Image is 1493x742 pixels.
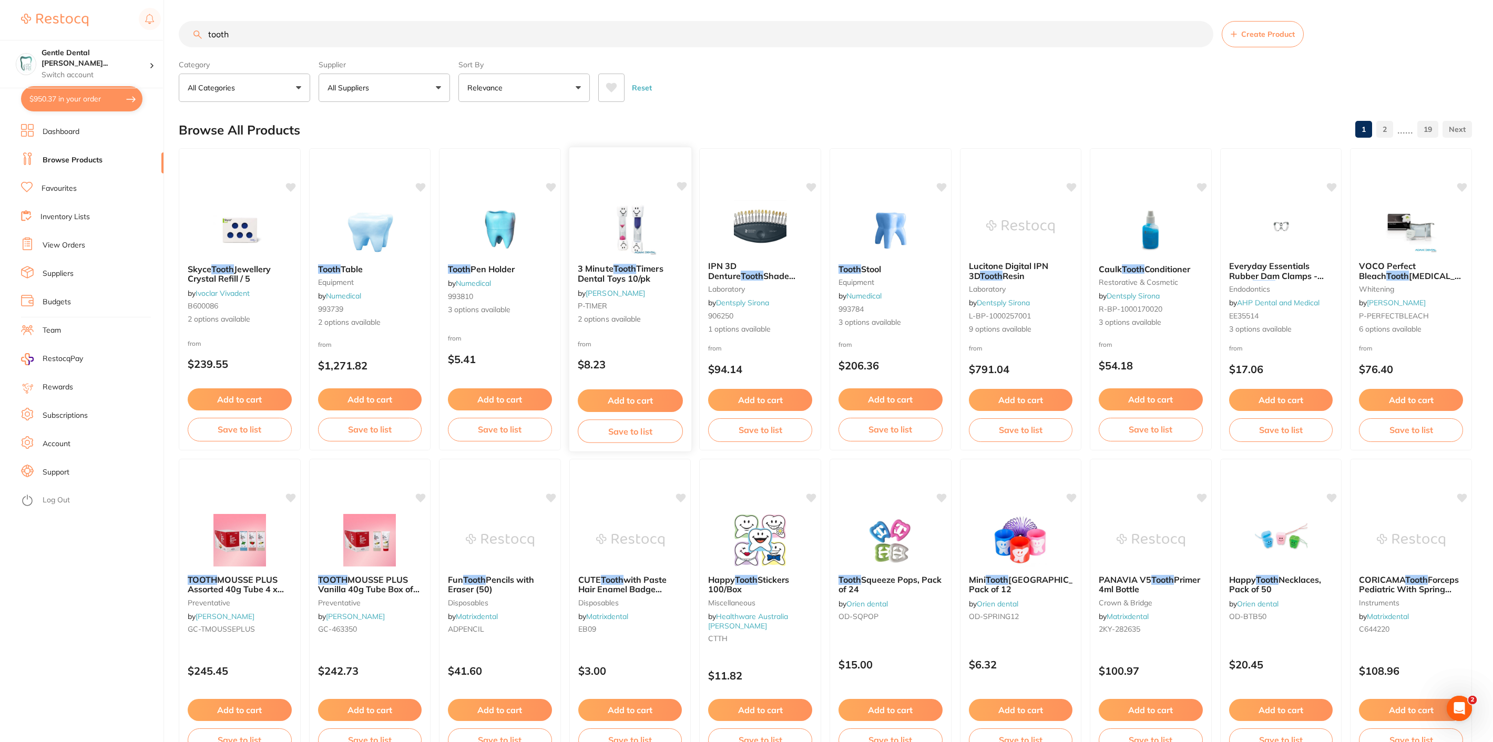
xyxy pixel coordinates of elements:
span: Shade Guide [708,271,795,291]
p: ...... [1397,123,1413,136]
b: Mini Tooth Coil Springs, Pack of 12 [969,575,1073,594]
button: Add to cart [188,699,292,721]
small: crown & bridge [1099,599,1203,607]
button: Add to cart [578,389,683,412]
span: OD-BTB50 [1229,612,1266,621]
img: Gentle Dental Hervey Bay [16,54,36,73]
button: Save to list [578,419,683,443]
a: Dentsply Sirona [977,298,1030,307]
b: Happy Tooth Stickers 100/Box [708,575,812,594]
em: Tooth [986,574,1008,585]
img: RestocqPay [21,353,34,365]
em: Tooth [601,574,623,585]
span: 3 options available [838,317,943,328]
b: Tooth Squeeze Pops, Pack of 24 [838,575,943,594]
a: Support [43,467,69,478]
span: 3 options available [1099,317,1203,328]
button: Create Product [1222,21,1304,47]
span: 3 Minute [578,263,613,274]
input: Search Products [179,21,1213,47]
label: Sort By [458,60,590,69]
span: from [1229,344,1243,352]
button: Add to cart [1099,699,1203,721]
button: Add to cart [318,388,422,410]
span: ADPENCIL [448,624,484,634]
span: 2 options available [318,317,422,328]
p: $20.45 [1229,658,1333,671]
span: PANAVIA V5 [1099,574,1151,585]
a: Dentsply Sirona [1107,291,1160,301]
button: $950.37 in your order [21,86,142,111]
p: $15.00 [838,658,943,671]
span: C644220 [1359,624,1389,634]
span: Mini [969,574,986,585]
b: Skyce Tooth Jewellery Crystal Refill / 5 [188,264,292,284]
a: Numedical [456,279,491,288]
a: Account [43,439,70,449]
em: TOOTH [318,574,347,585]
span: R-BP-1000170020 [1099,304,1162,314]
a: Numedical [846,291,882,301]
span: Conditioner [1144,264,1190,274]
img: Caulk Tooth Conditioner [1117,203,1185,256]
p: $54.18 [1099,359,1203,372]
button: All Suppliers [319,74,450,102]
img: Mini Tooth Coil Springs, Pack of 12 [986,514,1055,566]
a: 19 [1417,119,1438,140]
span: Fun [448,574,463,585]
span: from [969,344,983,352]
span: Primer 4ml Bottle [1099,574,1200,594]
a: Team [43,325,61,336]
span: GC-TMOUSSEPLUS [188,624,255,634]
b: CORICAMA Tooth Forceps Pediatric With Spring #111 [1359,575,1463,594]
img: 3 Minute Tooth Timers Dental Toys 10/pk [596,202,664,255]
span: from [448,334,462,342]
img: Everyday Essentials Rubber Dam Clamps - Shark Tooth [1247,200,1315,253]
img: Tooth Stool [856,203,925,256]
span: by [318,612,385,621]
button: Reset [629,74,655,102]
span: MOUSSE PLUS Assorted 40g Tube 4 x Mint & Straw 2 x Van [188,574,284,604]
button: Save to list [318,418,422,441]
em: Tooth [980,271,1003,281]
a: AHP Dental and Medical [1237,298,1320,307]
span: CUTE [578,574,601,585]
button: All Categories [179,74,310,102]
p: $76.40 [1359,363,1463,375]
span: L-BP-1000257001 [969,311,1031,321]
button: Add to cart [188,388,292,410]
span: IPN 3D Denture [708,261,741,281]
p: $11.82 [708,669,812,682]
span: by [188,288,250,298]
a: Orien dental [977,599,1018,609]
span: EE35514 [1229,311,1259,321]
b: TOOTH MOUSSE PLUS Assorted 40g Tube 4 x Mint & Straw 2 x Van [188,575,292,594]
span: by [1229,298,1320,307]
em: Tooth [838,574,861,585]
a: Subscriptions [43,410,88,421]
span: from [318,341,332,348]
img: Skyce Tooth Jewellery Crystal Refill / 5 [206,203,274,256]
span: from [1099,341,1112,348]
button: Log Out [21,492,160,509]
em: Tooth [448,264,471,274]
a: Suppliers [43,269,74,279]
em: Tooth [318,264,341,274]
a: [PERSON_NAME] [1367,298,1426,307]
button: Add to cart [448,699,552,721]
span: Pencils with Eraser (50) [448,574,534,594]
span: by [448,612,498,621]
a: [PERSON_NAME] [326,612,385,621]
h2: Browse All Products [179,123,300,138]
a: 1 [1355,119,1372,140]
img: Fun Tooth Pencils with Eraser (50) [466,514,534,566]
p: $8.23 [578,358,683,370]
em: Tooth [741,271,763,281]
span: by [708,298,769,307]
em: Tooth [613,263,636,274]
p: $1,271.82 [318,359,422,372]
small: preventative [188,599,292,607]
button: Save to list [448,418,552,441]
p: $791.04 [969,363,1073,375]
em: Tooth [1405,574,1428,585]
